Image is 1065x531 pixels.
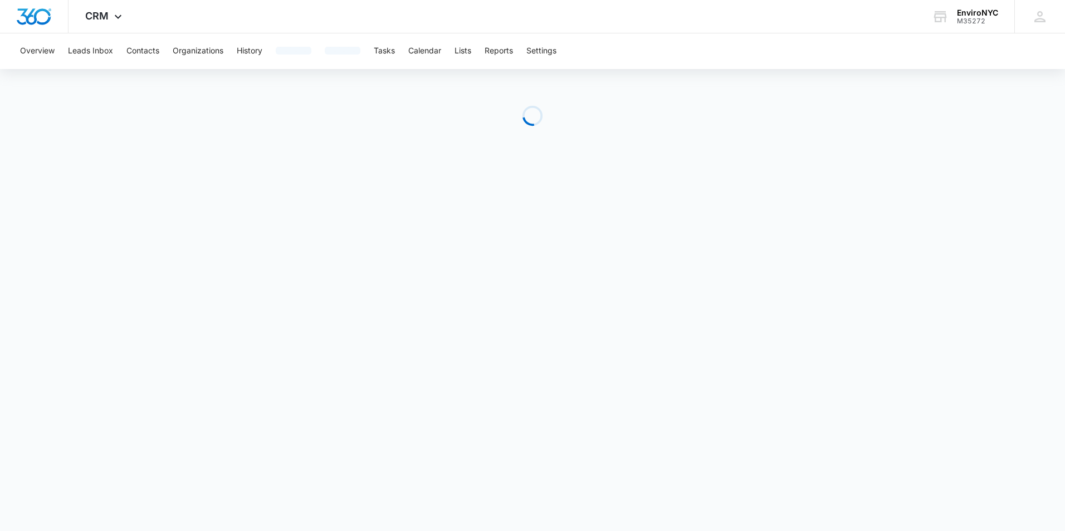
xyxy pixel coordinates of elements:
button: Reports [485,33,513,69]
button: Tasks [374,33,395,69]
button: Leads Inbox [68,33,113,69]
button: Calendar [408,33,441,69]
div: account name [957,8,998,17]
button: Lists [455,33,471,69]
div: account id [957,17,998,25]
button: Organizations [173,33,223,69]
button: History [237,33,262,69]
button: Contacts [126,33,159,69]
button: Settings [526,33,556,69]
button: Overview [20,33,55,69]
span: CRM [85,10,109,22]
